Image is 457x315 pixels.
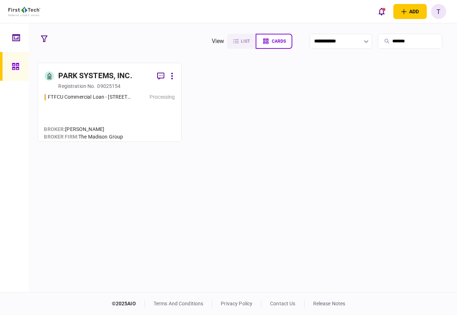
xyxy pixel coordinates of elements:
[58,70,132,82] div: PARK SYSTEMS, INC.
[212,37,224,46] div: view
[374,4,389,19] button: open notifications list
[97,83,121,90] div: 09025154
[227,34,256,49] button: list
[221,301,252,306] a: privacy policy
[44,133,123,141] div: The Madison Group
[393,4,427,19] button: open adding identity options
[272,39,286,44] span: cards
[256,34,292,49] button: cards
[154,301,204,306] a: terms and conditions
[44,134,78,140] span: broker firm :
[313,301,346,306] a: release notes
[48,93,132,101] div: FTFCU Commercial Loan - 600 Holly Drive Albany
[8,7,40,16] img: client company logo
[38,63,182,142] a: PARK SYSTEMS, INC.registration no.09025154FTFCU Commercial Loan - 600 Holly Drive AlbanyProcessin...
[270,301,295,306] a: contact us
[431,4,446,19] button: T
[150,93,175,101] div: Processing
[44,126,65,132] span: Broker :
[44,126,123,133] div: [PERSON_NAME]
[58,83,95,90] div: registration no.
[112,300,145,307] div: © 2025 AIO
[241,39,250,44] span: list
